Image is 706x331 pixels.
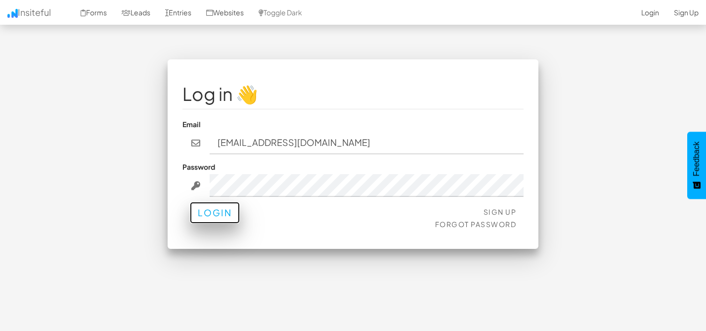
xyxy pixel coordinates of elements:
span: Feedback [692,142,701,176]
label: Password [182,162,215,172]
input: john@doe.com [210,132,524,154]
a: Forgot Password [435,220,517,229]
button: Login [190,202,240,224]
label: Email [182,119,201,129]
a: Sign Up [484,207,517,216]
button: Feedback - Show survey [687,132,706,199]
img: icon.png [7,9,18,18]
h1: Log in 👋 [182,84,524,104]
